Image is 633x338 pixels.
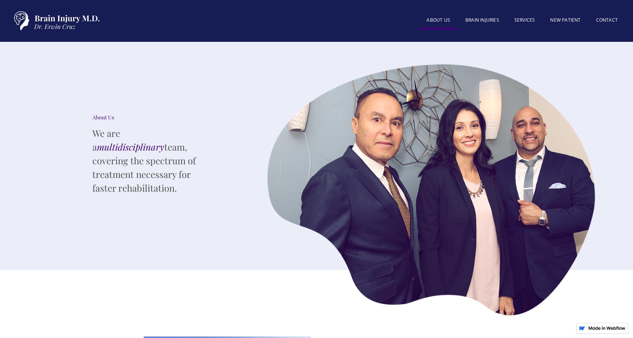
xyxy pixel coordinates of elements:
a: SERVICES [507,13,543,28]
a: home [8,8,103,34]
a: BRAIN INJURIES [458,13,507,28]
a: Contact [589,13,625,28]
em: multidisciplinary [97,141,164,153]
a: About US [419,13,458,30]
div: About Us [92,114,206,121]
img: Made in Webflow [588,326,625,330]
p: We are a team, covering the spectrum of treatment necessary for faster rehabilitation. [92,126,206,195]
a: New patient [543,13,588,28]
